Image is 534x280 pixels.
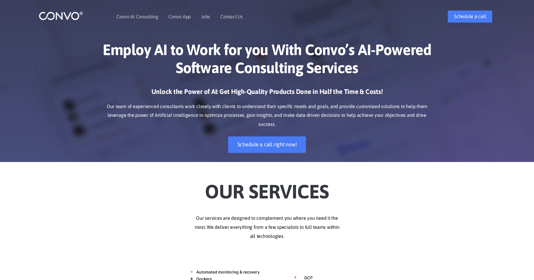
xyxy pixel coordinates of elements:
h3: Unlock the Power of AI: Get High-Quality Products Done in Half the Time & Costs! [100,87,434,101]
h2: Our Services [100,171,434,205]
img: logo_1.png [39,11,83,20]
a: Jobs [201,14,210,19]
p: Our team of experienced consultants work closely with clients to understand their specific needs ... [100,102,434,129]
a: Schedule a call right now! [228,136,306,153]
a: Schedule a call [448,11,492,23]
a: Convo AI Consulting [116,14,158,19]
a: Convo App [168,14,191,19]
p: Our services are designed to complement you where you need it the most. We deliver everything fro... [100,214,434,241]
h1: Employ AI to Work for you With Convo’s AI-Powered Software Consulting Services [100,41,434,81]
a: Contact Us [220,14,243,19]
